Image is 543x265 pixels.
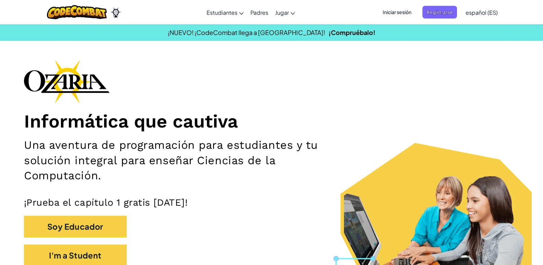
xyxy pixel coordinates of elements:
[207,9,237,16] span: Estudiantes
[466,9,498,16] span: español (ES)
[24,216,127,238] button: Soy Educador
[379,6,416,19] button: Iniciar sesión
[422,6,457,19] button: Registrarse
[24,110,519,133] h1: Informática que cautiva
[110,7,121,17] img: Ozaria
[47,5,107,19] img: CodeCombat logo
[168,28,325,36] span: ¡NUEVO! ¡CodeCombat llega a [GEOGRAPHIC_DATA]!
[203,3,247,22] a: Estudiantes
[462,3,501,22] a: español (ES)
[24,197,519,209] p: ¡Prueba el capítulo 1 gratis [DATE]!
[24,137,356,183] h2: Una aventura de programación para estudiantes y tu solución integral para enseñar Ciencias de la ...
[275,9,289,16] span: Jugar
[247,3,272,22] a: Padres
[24,60,110,104] img: Ozaria branding logo
[329,28,375,36] a: ¡Compruébalo!
[272,3,298,22] a: Jugar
